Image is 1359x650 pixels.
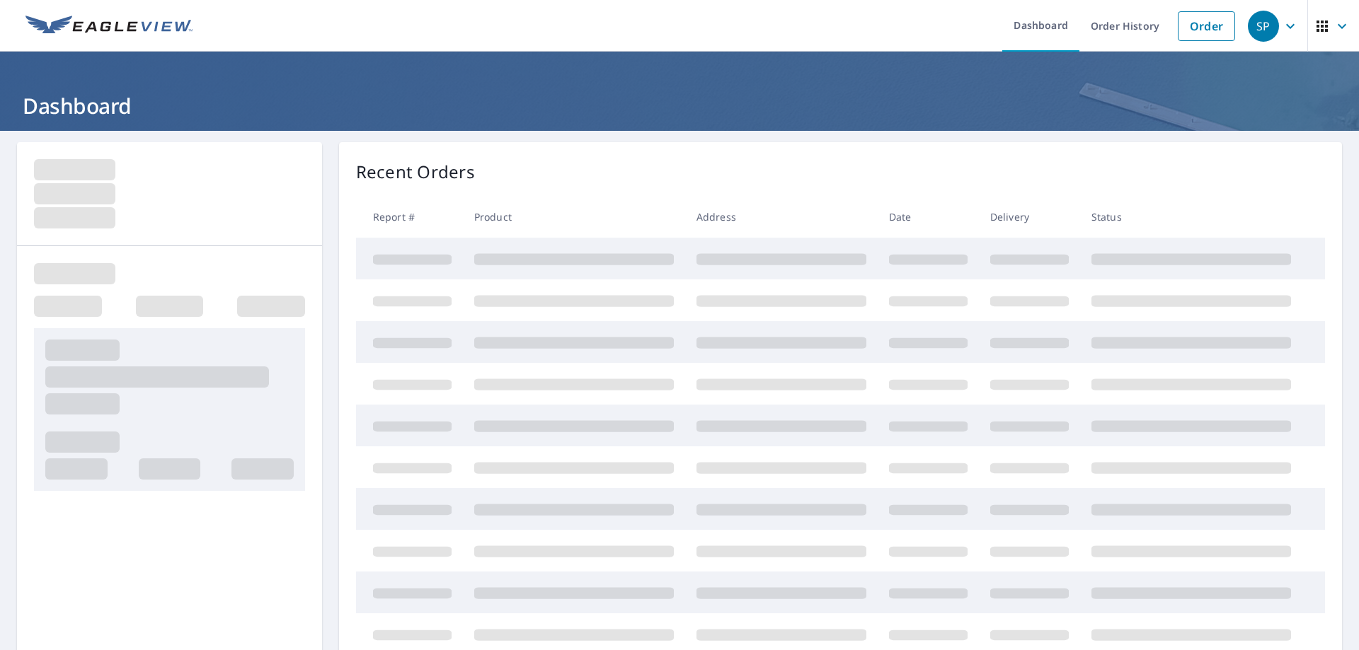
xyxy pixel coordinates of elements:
th: Product [463,196,685,238]
div: SP [1248,11,1279,42]
a: Order [1178,11,1235,41]
p: Recent Orders [356,159,475,185]
h1: Dashboard [17,91,1342,120]
th: Address [685,196,878,238]
th: Report # [356,196,463,238]
th: Delivery [979,196,1080,238]
th: Date [878,196,979,238]
th: Status [1080,196,1302,238]
img: EV Logo [25,16,193,37]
